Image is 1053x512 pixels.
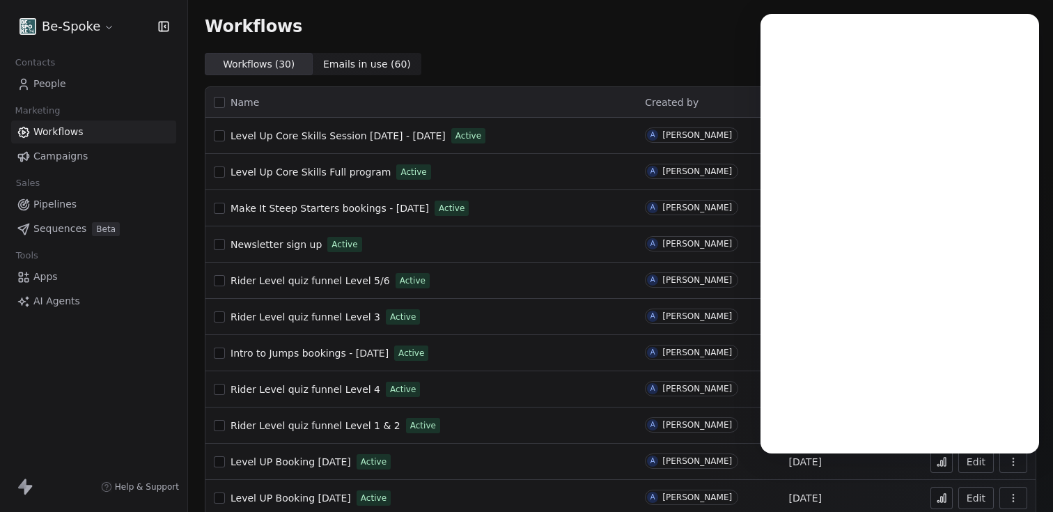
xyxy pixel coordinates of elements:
span: Rider Level quiz funnel Level 3 [231,311,380,323]
a: Campaigns [11,145,176,168]
div: [PERSON_NAME] [662,130,732,140]
a: Rider Level quiz funnel Level 4 [231,382,380,396]
span: Campaigns [33,149,88,164]
button: Be-Spoke [17,15,118,38]
div: [PERSON_NAME] [662,239,732,249]
span: Sales [10,173,46,194]
a: Help & Support [101,481,179,492]
span: Beta [92,222,120,236]
a: Level UP Booking [DATE] [231,455,351,469]
div: [PERSON_NAME] [662,456,732,466]
img: Facebook%20profile%20picture.png [19,18,36,35]
div: A [650,311,655,322]
span: Active [361,492,387,504]
span: Emails in use ( 60 ) [323,57,411,72]
a: Rider Level quiz funnel Level 5/6 [231,274,390,288]
span: Level UP Booking [DATE] [231,492,351,504]
div: [PERSON_NAME] [662,384,732,394]
span: Active [390,311,416,323]
span: Active [400,166,426,178]
span: Make It Steep Starters bookings - [DATE] [231,203,429,214]
span: Active [455,130,481,142]
span: Contacts [9,52,61,73]
a: Newsletter sign up [231,238,322,251]
span: Active [398,347,424,359]
span: Help & Support [115,481,179,492]
span: Tools [10,245,44,266]
a: Level UP Booking [DATE] [231,491,351,505]
span: People [33,77,66,91]
a: Workflows [11,121,176,143]
div: [PERSON_NAME] [662,492,732,502]
a: SequencesBeta [11,217,176,240]
span: Workflows [33,125,84,139]
div: A [650,347,655,358]
span: [DATE] [789,455,822,469]
a: Intro to Jumps bookings - [DATE] [231,346,389,360]
span: Newsletter sign up [231,239,322,250]
div: [PERSON_NAME] [662,420,732,430]
span: Sequences [33,222,86,236]
span: Level UP Booking [DATE] [231,456,351,467]
span: Pipelines [33,197,77,212]
div: [PERSON_NAME] [662,275,732,285]
span: [DATE] [789,491,822,505]
span: Rider Level quiz funnel Level 1 & 2 [231,420,400,431]
span: Rider Level quiz funnel Level 4 [231,384,380,395]
span: Active [439,202,465,215]
div: A [650,274,655,286]
span: Active [400,274,426,287]
div: A [650,130,655,141]
div: [PERSON_NAME] [662,311,732,321]
a: Make It Steep Starters bookings - [DATE] [231,201,429,215]
iframe: Intercom live chat [1006,465,1039,498]
div: A [650,492,655,503]
span: Marketing [9,100,66,121]
a: Level Up Core Skills Session [DATE] - [DATE] [231,129,446,143]
span: Active [331,238,357,251]
span: Level Up Core Skills Session [DATE] - [DATE] [231,130,446,141]
div: [PERSON_NAME] [662,203,732,212]
a: Rider Level quiz funnel Level 3 [231,310,380,324]
div: A [650,419,655,430]
a: Rider Level quiz funnel Level 1 & 2 [231,419,400,433]
span: Workflows [205,17,302,36]
a: AI Agents [11,290,176,313]
span: Apps [33,270,58,284]
div: A [650,166,655,177]
div: A [650,202,655,213]
span: Rider Level quiz funnel Level 5/6 [231,275,390,286]
div: A [650,456,655,467]
span: Active [361,456,387,468]
iframe: Intercom live chat [760,14,1039,453]
span: Active [390,383,416,396]
span: Be-Spoke [42,17,100,36]
a: Apps [11,265,176,288]
button: Edit [958,487,994,509]
div: A [650,383,655,394]
div: [PERSON_NAME] [662,348,732,357]
span: AI Agents [33,294,80,309]
button: Edit [958,451,994,473]
span: Intro to Jumps bookings - [DATE] [231,348,389,359]
a: Level Up Core Skills Full program [231,165,391,179]
span: Level Up Core Skills Full program [231,166,391,178]
div: [PERSON_NAME] [662,166,732,176]
span: Name [231,95,259,110]
div: A [650,238,655,249]
span: Created by [645,97,699,108]
a: Pipelines [11,193,176,216]
span: Active [410,419,436,432]
a: People [11,72,176,95]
